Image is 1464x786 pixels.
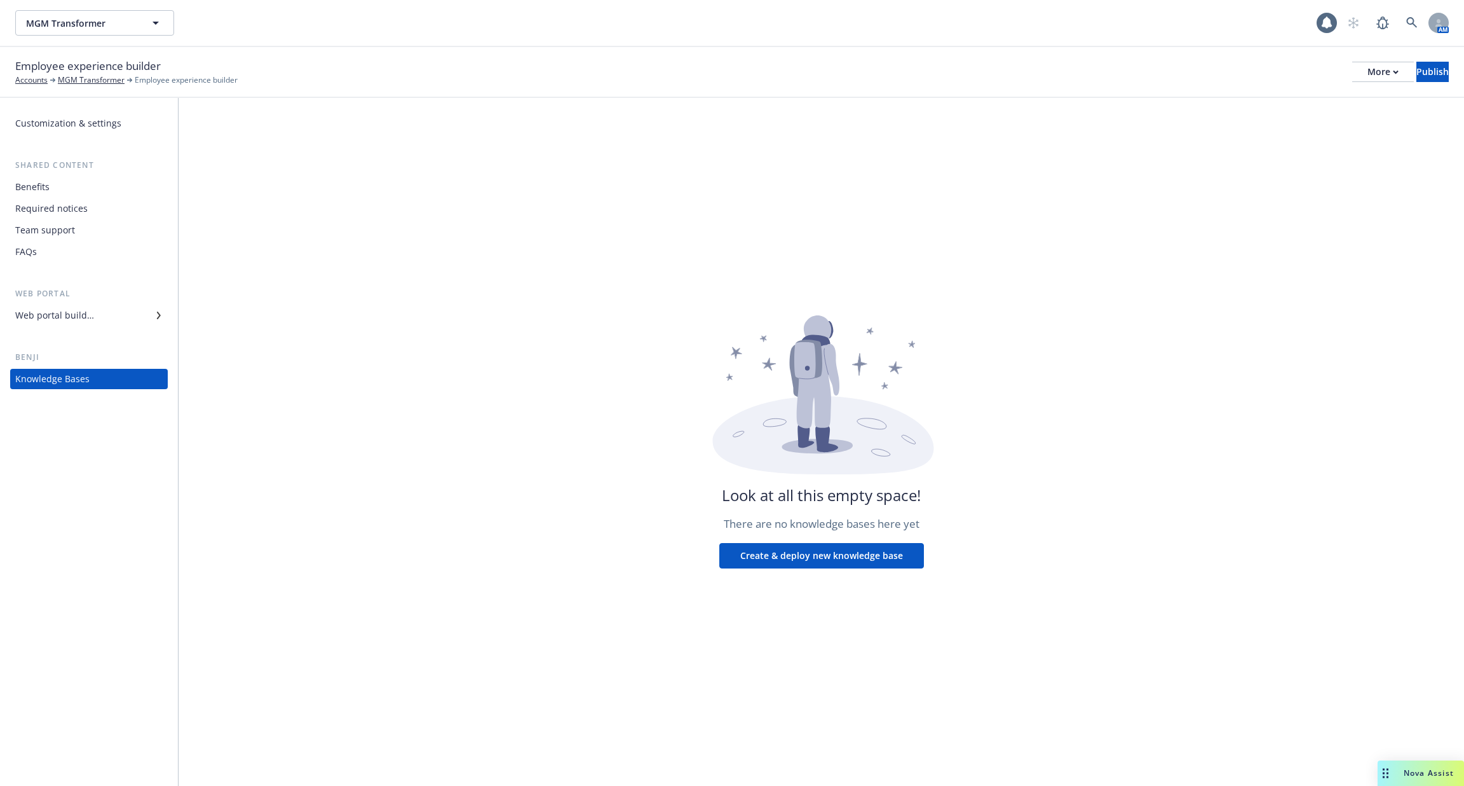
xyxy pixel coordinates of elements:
span: MGM Transformer [26,17,136,30]
a: Team support [10,220,168,240]
button: MGM Transformer [15,10,174,36]
div: More [1367,62,1399,81]
a: Customization & settings [10,113,168,134]
button: Create & deploy new knowledge base [719,543,924,569]
a: Search [1399,10,1425,36]
a: Required notices [10,198,168,219]
div: Publish [1416,62,1449,81]
a: MGM Transformer [58,74,125,86]
div: Drag to move [1378,761,1393,786]
div: FAQs [15,242,37,262]
span: Employee experience builder [15,58,161,74]
div: Knowledge Bases [15,369,90,389]
h2: Look at all this empty space! [722,485,921,506]
div: Team support [15,220,75,240]
div: Benefits [15,177,50,197]
a: Knowledge Bases [10,369,168,389]
div: Web portal [10,287,168,300]
span: Employee experience builder [135,74,238,86]
a: Accounts [15,74,48,86]
div: Benji [10,351,168,364]
button: More [1352,62,1414,82]
a: Start snowing [1341,10,1366,36]
div: Web portal builder [15,305,94,326]
span: Nova Assist [1404,768,1454,778]
div: Shared content [10,159,168,172]
div: Required notices [15,198,88,219]
button: Publish [1416,62,1449,82]
a: Web portal builder [10,305,168,326]
div: Customization & settings [15,113,121,134]
span: There are no knowledge bases here yet [724,516,919,532]
a: FAQs [10,242,168,262]
button: Nova Assist [1378,761,1464,786]
a: Report a Bug [1370,10,1395,36]
a: Benefits [10,177,168,197]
